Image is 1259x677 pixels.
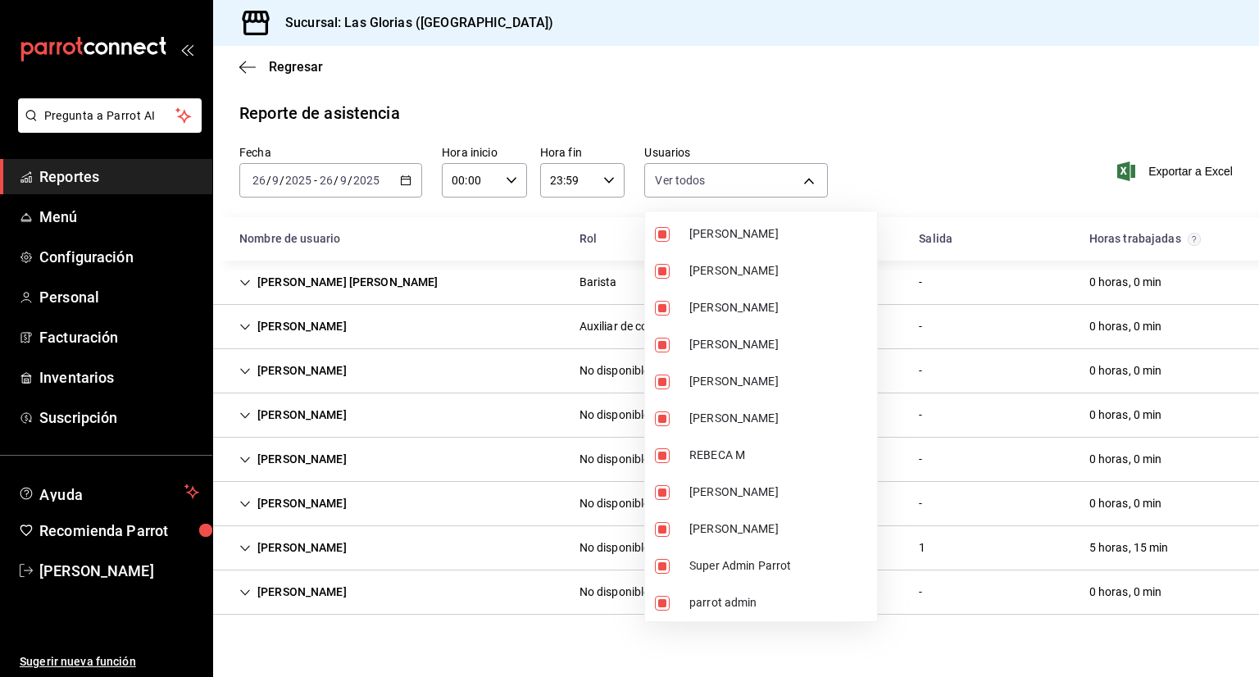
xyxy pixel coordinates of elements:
span: [PERSON_NAME] [689,262,870,279]
span: [PERSON_NAME] [689,225,870,243]
span: [PERSON_NAME] [689,410,870,427]
span: [PERSON_NAME] [689,520,870,538]
span: [PERSON_NAME] [689,336,870,353]
span: [PERSON_NAME] [689,299,870,316]
span: Super Admin Parrot [689,557,870,575]
span: [PERSON_NAME] [689,373,870,390]
span: REBECA M [689,447,870,464]
span: [PERSON_NAME] [689,484,870,501]
span: parrot admin [689,594,870,611]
